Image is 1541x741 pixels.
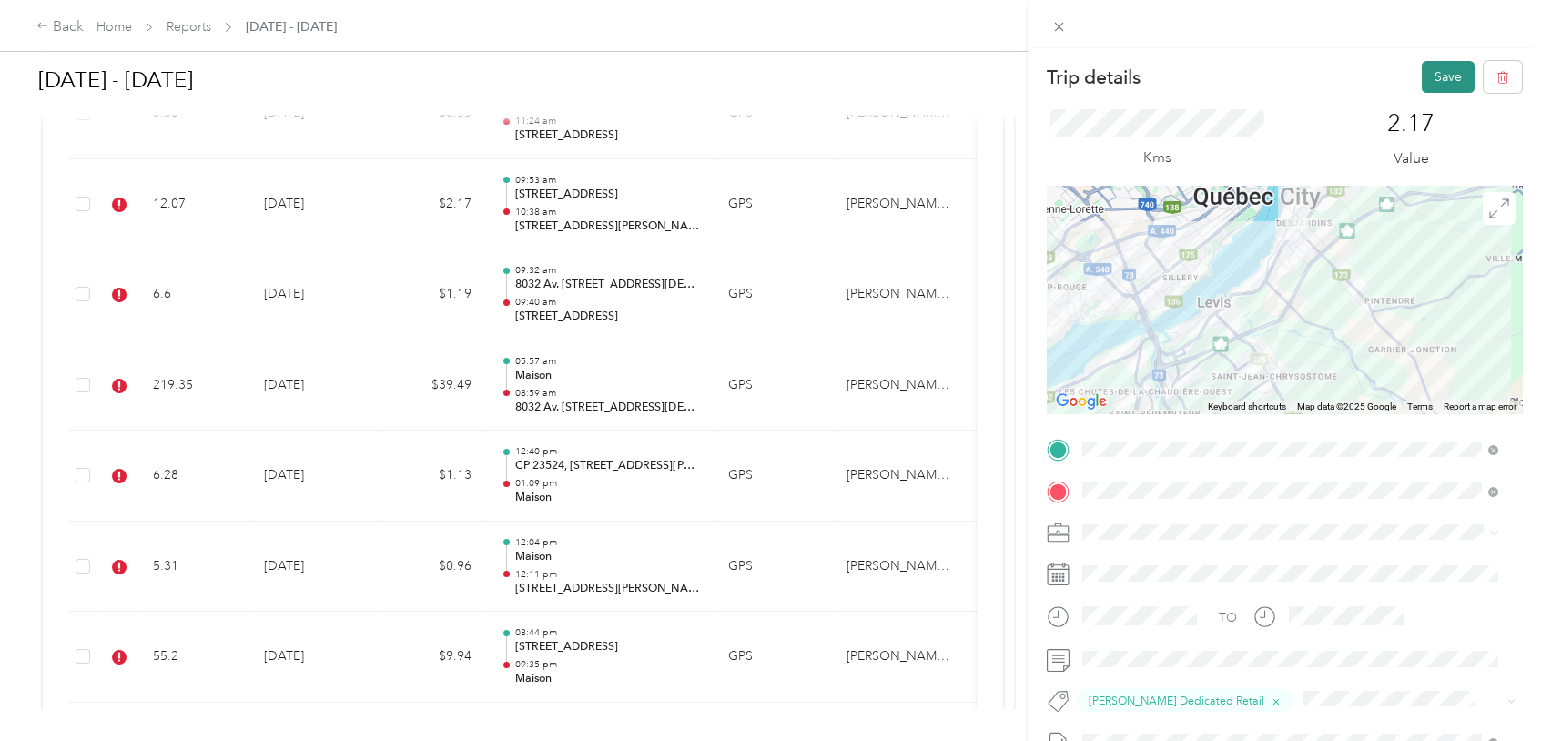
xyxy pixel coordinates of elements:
a: Report a map error [1444,401,1516,411]
iframe: Everlance-gr Chat Button Frame [1439,639,1541,741]
span: Map data ©2025 Google [1297,401,1396,411]
a: Terms (opens in new tab) [1407,401,1433,411]
span: [PERSON_NAME] Dedicated Retail [1089,693,1264,709]
button: [PERSON_NAME] Dedicated Retail [1076,689,1294,712]
div: TO [1219,608,1237,627]
a: Open this area in Google Maps (opens a new window) [1051,390,1111,413]
img: Google [1051,390,1111,413]
p: Value [1394,147,1429,170]
p: Kms [1143,147,1171,169]
p: 2.17 [1387,109,1435,138]
p: Trip details [1047,65,1141,90]
button: Keyboard shortcuts [1208,401,1286,413]
button: Save [1422,61,1475,93]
